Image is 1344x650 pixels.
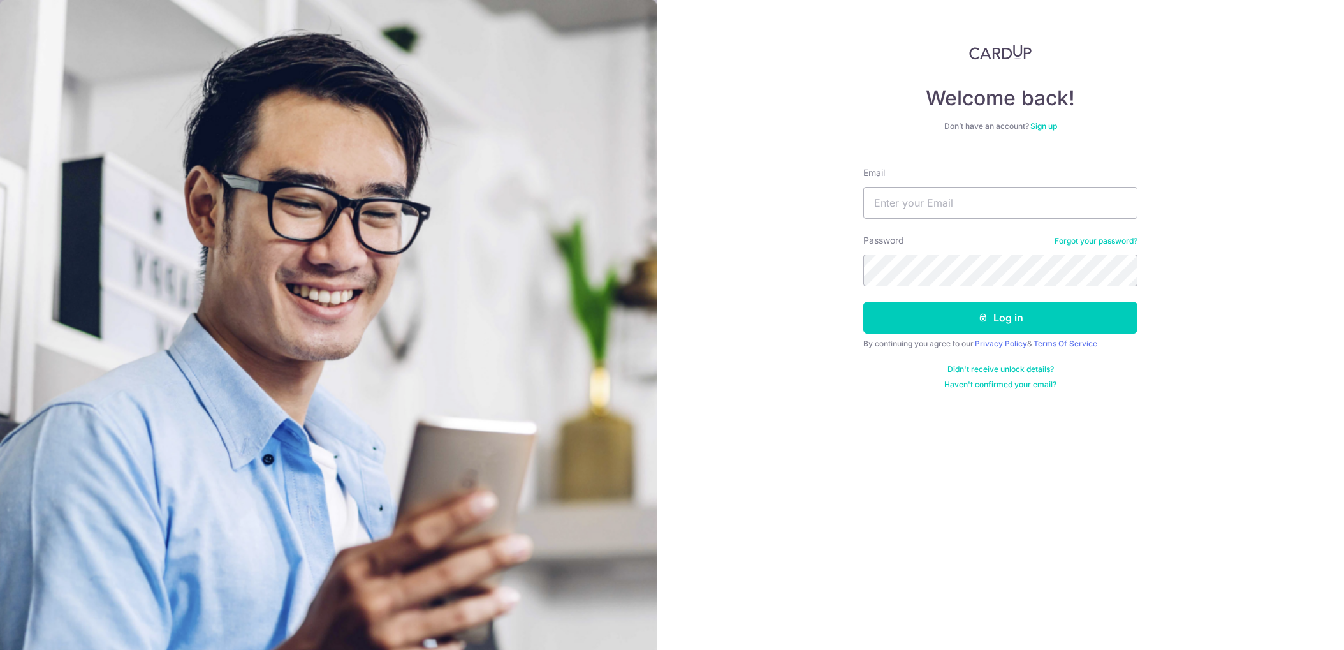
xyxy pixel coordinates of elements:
h4: Welcome back! [863,85,1137,111]
div: By continuing you agree to our & [863,339,1137,349]
label: Email [863,166,885,179]
div: Don’t have an account? [863,121,1137,131]
label: Password [863,234,904,247]
button: Log in [863,302,1137,334]
a: Didn't receive unlock details? [947,364,1054,374]
input: Enter your Email [863,187,1137,219]
a: Terms Of Service [1034,339,1097,348]
a: Privacy Policy [975,339,1027,348]
a: Haven't confirmed your email? [944,380,1056,390]
a: Forgot your password? [1055,236,1137,246]
img: CardUp Logo [969,45,1032,60]
a: Sign up [1030,121,1057,131]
